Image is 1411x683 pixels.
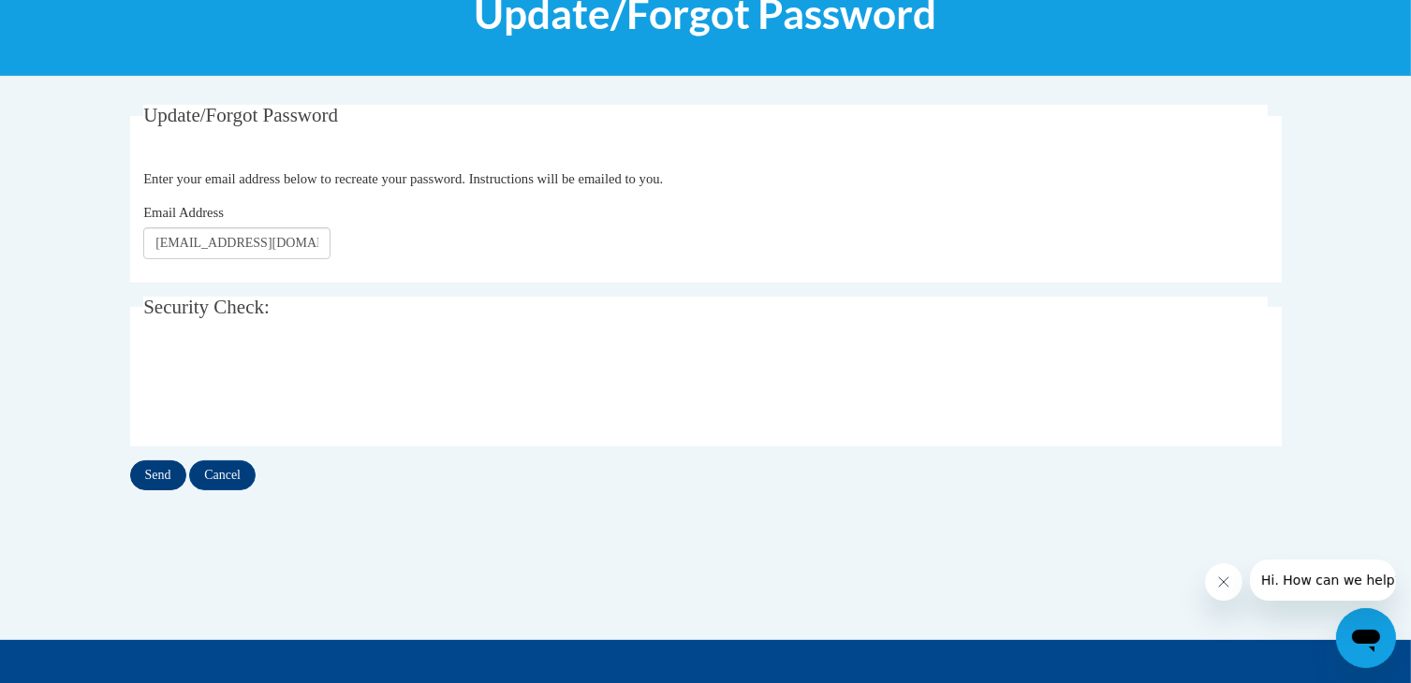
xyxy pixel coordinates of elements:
input: Email [143,227,331,259]
span: Email Address [143,205,224,220]
span: Update/Forgot Password [143,104,338,126]
iframe: Message from company [1250,559,1396,601]
iframe: Close message [1205,563,1242,601]
input: Send [130,460,186,490]
span: Enter your email address below to recreate your password. Instructions will be emailed to you. [143,171,663,186]
iframe: reCAPTCHA [143,350,428,423]
input: Cancel [189,460,256,490]
span: Hi. How can we help? [11,13,152,28]
span: Security Check: [143,296,270,318]
iframe: Button to launch messaging window [1336,608,1396,668]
